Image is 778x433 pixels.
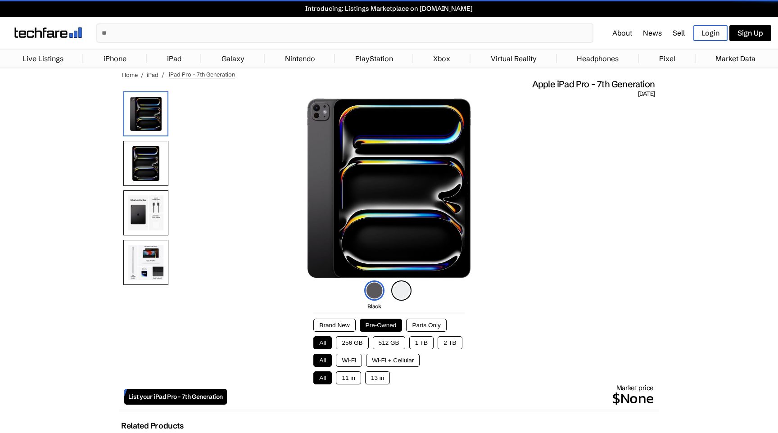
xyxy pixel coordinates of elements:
[391,280,412,301] img: silver-icon
[123,141,168,186] img: Front
[336,371,361,384] button: 11 in
[655,50,680,68] a: Pixel
[163,50,186,68] a: iPad
[366,354,420,367] button: Wi-Fi + Cellular
[14,27,82,38] img: techfare logo
[123,190,168,235] img: All
[169,71,235,78] span: iPad Pro - 7th Generation
[313,354,332,367] button: All
[572,50,623,68] a: Headphones
[438,336,462,349] button: 2 TB
[147,71,158,78] a: iPad
[429,50,455,68] a: Xbox
[364,280,384,301] img: black-icon
[141,71,144,78] span: /
[367,303,381,310] span: Black
[365,371,390,384] button: 13 in
[532,78,655,90] span: Apple iPad Pro - 7th Generation
[123,91,168,136] img: iPad Pro (7th Generation)
[280,50,320,68] a: Nintendo
[406,319,446,332] button: Parts Only
[351,50,398,68] a: PlayStation
[227,383,654,409] div: Market price
[122,71,138,78] a: Home
[313,336,332,349] button: All
[729,25,771,41] a: Sign Up
[336,354,362,367] button: Wi-Fi
[162,71,164,78] span: /
[673,28,685,37] a: Sell
[360,319,403,332] button: Pre-Owned
[18,50,68,68] a: Live Listings
[612,28,632,37] a: About
[486,50,541,68] a: Virtual Reality
[128,393,223,401] span: List your iPad Pro - 7th Generation
[711,50,760,68] a: Market Data
[121,421,184,431] h2: Related Products
[409,336,434,349] button: 1 TB
[99,50,131,68] a: iPhone
[638,90,655,98] span: [DATE]
[5,5,773,13] a: Introducing: Listings Marketplace on [DOMAIN_NAME]
[313,319,355,332] button: Brand New
[336,336,368,349] button: 256 GB
[124,389,227,405] a: List your iPad Pro - 7th Generation
[227,388,654,409] p: $None
[217,50,249,68] a: Galaxy
[693,25,728,41] a: Login
[307,98,471,278] img: iPad Pro (7th Generation)
[313,371,332,384] button: All
[123,240,168,285] img: Both All
[643,28,662,37] a: News
[373,336,405,349] button: 512 GB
